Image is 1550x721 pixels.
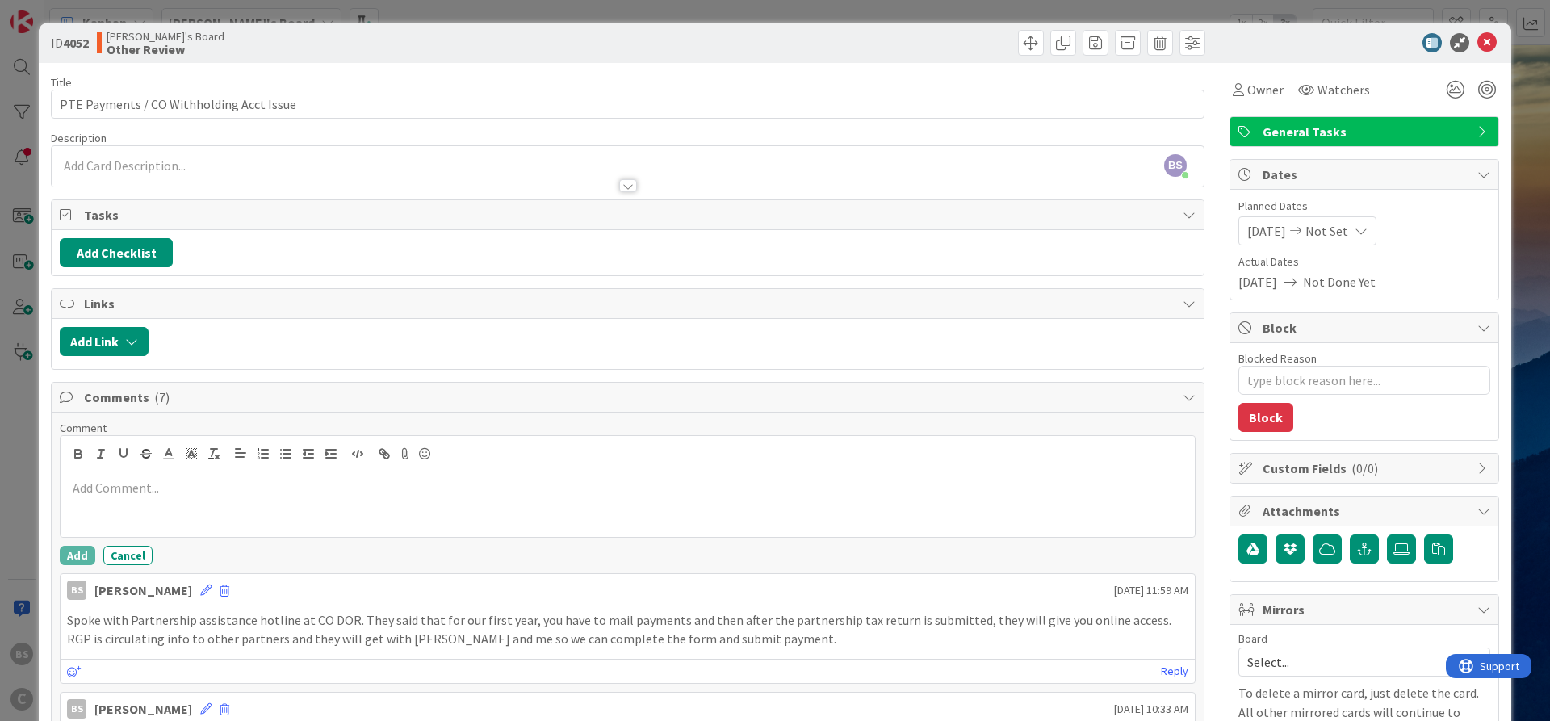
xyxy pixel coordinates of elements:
[1263,501,1469,521] span: Attachments
[67,581,86,600] div: BS
[1238,403,1293,432] button: Block
[1247,80,1284,99] span: Owner
[103,546,153,565] button: Cancel
[84,294,1175,313] span: Links
[94,581,192,600] div: [PERSON_NAME]
[1238,351,1317,366] label: Blocked Reason
[107,30,224,43] span: [PERSON_NAME]'s Board
[1238,272,1277,291] span: [DATE]
[1238,633,1267,644] span: Board
[60,238,173,267] button: Add Checklist
[84,205,1175,224] span: Tasks
[1263,165,1469,184] span: Dates
[94,699,192,719] div: [PERSON_NAME]
[1114,701,1188,718] span: [DATE] 10:33 AM
[84,388,1175,407] span: Comments
[1247,221,1286,241] span: [DATE]
[60,546,95,565] button: Add
[1263,318,1469,337] span: Block
[1238,254,1490,270] span: Actual Dates
[67,611,1188,648] p: Spoke with Partnership assistance hotline at CO DOR. They said that for our first year, you have ...
[60,327,149,356] button: Add Link
[1164,154,1187,177] span: BS
[1263,459,1469,478] span: Custom Fields
[1114,582,1188,599] span: [DATE] 11:59 AM
[1303,272,1376,291] span: Not Done Yet
[1351,460,1378,476] span: ( 0/0 )
[51,131,107,145] span: Description
[60,421,107,435] span: Comment
[1247,651,1454,673] span: Select...
[1317,80,1370,99] span: Watchers
[1263,600,1469,619] span: Mirrors
[51,90,1204,119] input: type card name here...
[154,389,170,405] span: ( 7 )
[1263,122,1469,141] span: General Tasks
[51,33,89,52] span: ID
[63,35,89,51] b: 4052
[1238,198,1490,215] span: Planned Dates
[34,2,73,22] span: Support
[107,43,224,56] b: Other Review
[67,699,86,719] div: BS
[1305,221,1348,241] span: Not Set
[51,75,72,90] label: Title
[1161,661,1188,681] a: Reply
